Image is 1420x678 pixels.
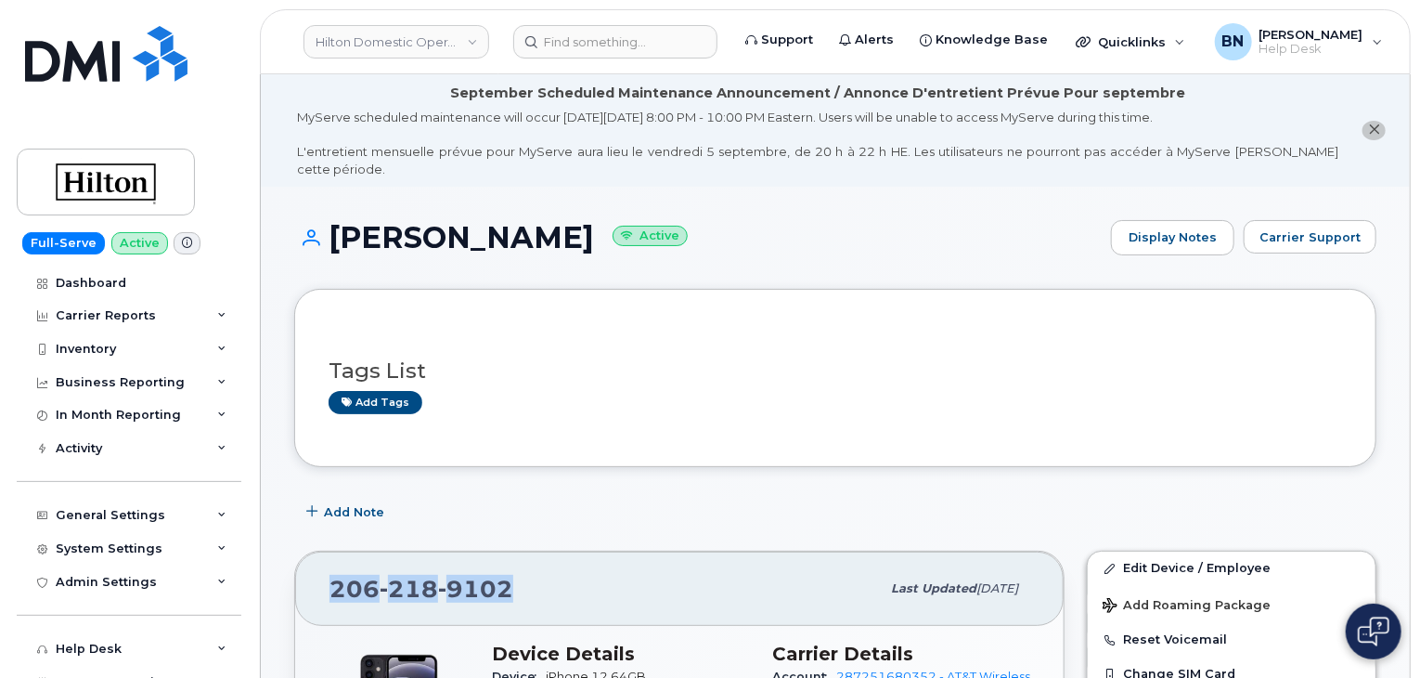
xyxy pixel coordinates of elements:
button: Carrier Support [1244,220,1376,254]
a: Add tags [329,391,422,414]
a: Edit Device / Employee [1088,552,1375,585]
span: Add Note [324,503,384,521]
button: Add Note [294,495,400,528]
span: 218 [380,575,438,603]
h3: Tags List [329,359,1342,383]
h1: [PERSON_NAME] [294,221,1102,254]
h3: Carrier Details [772,643,1030,665]
img: Open chat [1358,617,1389,646]
span: Add Roaming Package [1103,598,1271,616]
button: close notification [1362,121,1386,140]
span: 9102 [438,575,513,603]
a: Display Notes [1111,220,1234,255]
button: Add Roaming Package [1088,585,1375,623]
span: [DATE] [976,581,1018,595]
div: MyServe scheduled maintenance will occur [DATE][DATE] 8:00 PM - 10:00 PM Eastern. Users will be u... [297,109,1338,177]
h3: Device Details [492,643,750,665]
small: Active [613,226,688,247]
span: Last updated [891,581,976,595]
span: 206 [329,575,513,603]
button: Reset Voicemail [1088,623,1375,657]
span: Carrier Support [1259,228,1361,246]
div: September Scheduled Maintenance Announcement / Annonce D'entretient Prévue Pour septembre [450,84,1185,103]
